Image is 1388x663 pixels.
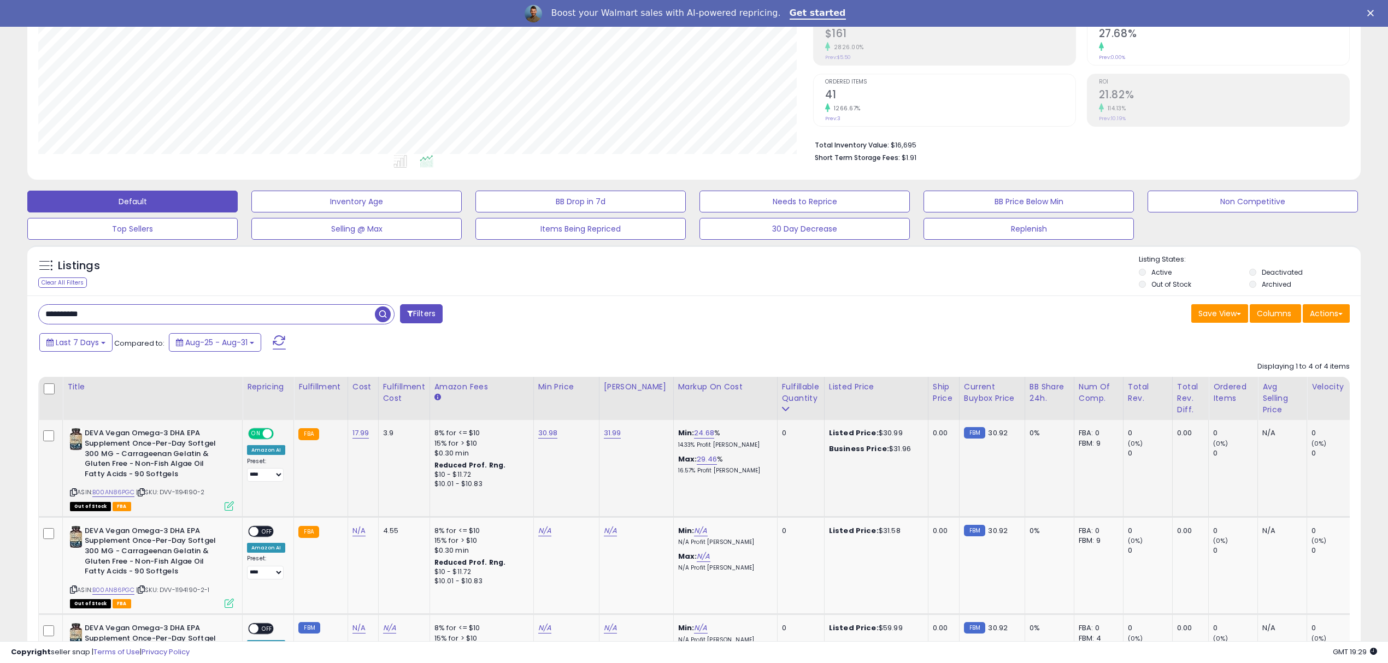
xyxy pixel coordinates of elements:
[902,152,916,163] span: $1.91
[933,623,951,633] div: 0.00
[678,467,769,475] p: 16.57% Profit [PERSON_NAME]
[933,428,951,438] div: 0.00
[383,526,421,536] div: 4.55
[352,623,366,634] a: N/A
[1079,536,1115,546] div: FBM: 9
[383,381,425,404] div: Fulfillment Cost
[1191,304,1248,323] button: Save View
[697,454,717,465] a: 29.46
[1333,647,1377,657] span: 2025-09-8 19:29 GMT
[1128,536,1143,545] small: (0%)
[829,381,924,393] div: Listed Price
[825,115,840,122] small: Prev: 3
[70,428,82,450] img: 51pJJzdogwL._SL40_.jpg
[678,538,769,546] p: N/A Profit [PERSON_NAME]
[538,381,595,393] div: Min Price
[1311,623,1356,633] div: 0
[70,502,111,511] span: All listings that are currently out of stock and unavailable for purchase on Amazon
[1177,428,1200,438] div: 0.00
[247,445,285,455] div: Amazon AI
[1139,254,1361,265] p: Listing States:
[249,429,263,439] span: ON
[70,623,82,645] img: 51pJJzdogwL._SL40_.jpg
[829,526,920,536] div: $31.58
[678,441,769,449] p: 14.33% Profit [PERSON_NAME]
[678,551,697,561] b: Max:
[434,428,525,438] div: 8% for <= $10
[1262,280,1291,289] label: Archived
[352,381,374,393] div: Cost
[1099,88,1349,103] h2: 21.82%
[70,526,82,548] img: 51pJJzdogwL._SL40_.jpg
[988,623,1008,633] span: 30.92
[673,377,777,420] th: The percentage added to the cost of goods (COGS) that forms the calculator for Min & Max prices.
[434,460,506,470] b: Reduced Prof. Rng.
[1079,439,1115,448] div: FBM: 9
[551,8,780,19] div: Boost your Walmart sales with AI-powered repricing.
[678,428,695,438] b: Min:
[434,623,525,633] div: 8% for <= $10
[70,526,234,607] div: ASIN:
[434,480,525,489] div: $10.01 - $10.83
[113,502,131,511] span: FBA
[1104,104,1126,113] small: 114.13%
[988,428,1008,438] span: 30.92
[1262,428,1298,438] div: N/A
[251,218,462,240] button: Selling @ Max
[1257,308,1291,319] span: Columns
[70,428,234,509] div: ASIN:
[829,428,920,438] div: $30.99
[829,428,879,438] b: Listed Price:
[1213,381,1253,404] div: Ordered Items
[825,79,1075,85] span: Ordered Items
[1030,428,1066,438] div: 0%
[298,428,319,440] small: FBA
[782,428,816,438] div: 0
[85,428,217,482] b: DEVA Vegan Omega-3 DHA EPA Supplement Once-Per-Day Softgel 300 MG - Carrageenan Gelatin & Gluten ...
[114,338,164,348] span: Compared to:
[1262,381,1302,416] div: Avg Selling Price
[964,622,985,634] small: FBM
[678,525,695,536] b: Min:
[829,444,920,454] div: $31.96
[1213,623,1257,633] div: 0
[1079,526,1115,536] div: FBA: 0
[694,623,707,634] a: N/A
[400,304,443,323] button: Filters
[247,458,285,482] div: Preset:
[1099,27,1349,42] h2: 27.68%
[1250,304,1301,323] button: Columns
[11,647,51,657] strong: Copyright
[1151,268,1172,277] label: Active
[434,558,506,567] b: Reduced Prof. Rng.
[604,381,669,393] div: [PERSON_NAME]
[434,546,525,555] div: $0.30 min
[829,623,920,633] div: $59.99
[825,88,1075,103] h2: 41
[782,526,816,536] div: 0
[11,647,190,658] div: seller snap | |
[1311,448,1356,458] div: 0
[933,381,955,404] div: Ship Price
[964,381,1020,404] div: Current Buybox Price
[1177,526,1200,536] div: 0.00
[258,527,276,536] span: OFF
[434,439,525,448] div: 15% for > $10
[383,623,396,634] a: N/A
[1128,381,1168,404] div: Total Rev.
[538,623,551,634] a: N/A
[258,624,276,634] span: OFF
[352,525,366,536] a: N/A
[1213,536,1228,545] small: (0%)
[1311,428,1356,438] div: 0
[1128,448,1172,458] div: 0
[924,218,1134,240] button: Replenish
[434,448,525,458] div: $0.30 min
[538,428,558,439] a: 30.98
[1151,280,1191,289] label: Out of Stock
[678,381,773,393] div: Markup on Cost
[85,526,217,579] b: DEVA Vegan Omega-3 DHA EPA Supplement Once-Per-Day Softgel 300 MG - Carrageenan Gelatin & Gluten ...
[1213,546,1257,555] div: 0
[39,333,113,352] button: Last 7 Days
[1148,191,1358,212] button: Non Competitive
